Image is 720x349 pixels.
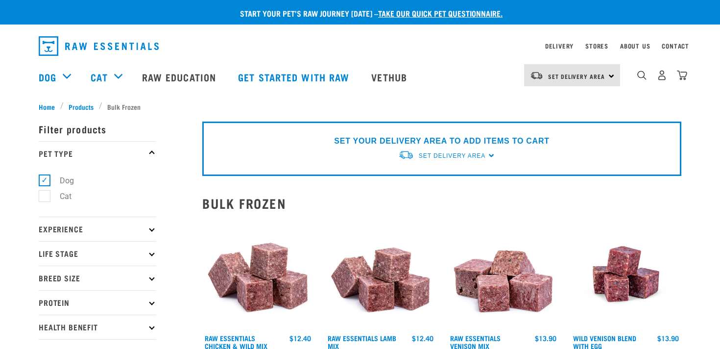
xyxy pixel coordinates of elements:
h2: Bulk Frozen [202,196,681,211]
img: Raw Essentials Logo [39,36,159,56]
p: Experience [39,217,156,241]
span: Home [39,101,55,112]
div: $13.90 [535,334,556,342]
img: van-moving.png [398,150,414,160]
p: Health Benefit [39,315,156,339]
a: Vethub [361,57,419,97]
span: Products [69,101,94,112]
a: Raw Essentials Chicken & Wild Mix [205,336,267,348]
a: Stores [585,44,608,48]
div: $12.40 [289,334,311,342]
img: home-icon@2x.png [677,70,687,80]
img: ?1041 RE Lamb Mix 01 [325,219,436,330]
nav: breadcrumbs [39,101,681,112]
img: user.png [657,70,667,80]
div: $12.40 [412,334,433,342]
p: SET YOUR DELIVERY AREA TO ADD ITEMS TO CART [334,135,549,147]
a: Home [39,101,60,112]
img: Venison Egg 1616 [571,219,682,330]
a: Raw Essentials Venison Mix [450,336,501,348]
a: About Us [620,44,650,48]
a: Cat [91,70,107,84]
img: home-icon-1@2x.png [637,71,647,80]
img: Pile Of Cubed Chicken Wild Meat Mix [202,219,313,330]
a: Dog [39,70,56,84]
span: Set Delivery Area [548,75,605,78]
p: Protein [39,290,156,315]
nav: dropdown navigation [31,32,689,60]
a: Wild Venison Blend with Egg [573,336,636,348]
p: Breed Size [39,266,156,290]
div: $13.90 [657,334,679,342]
img: 1113 RE Venison Mix 01 [448,219,559,330]
a: Delivery [545,44,574,48]
a: Products [64,101,99,112]
label: Cat [44,190,75,202]
a: take our quick pet questionnaire. [378,11,503,15]
img: van-moving.png [530,71,543,80]
span: Set Delivery Area [419,152,485,159]
p: Filter products [39,117,156,141]
label: Dog [44,174,78,187]
a: Contact [662,44,689,48]
a: Raw Essentials Lamb Mix [328,336,396,348]
p: Pet Type [39,141,156,166]
a: Get started with Raw [228,57,361,97]
a: Raw Education [132,57,228,97]
p: Life Stage [39,241,156,266]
